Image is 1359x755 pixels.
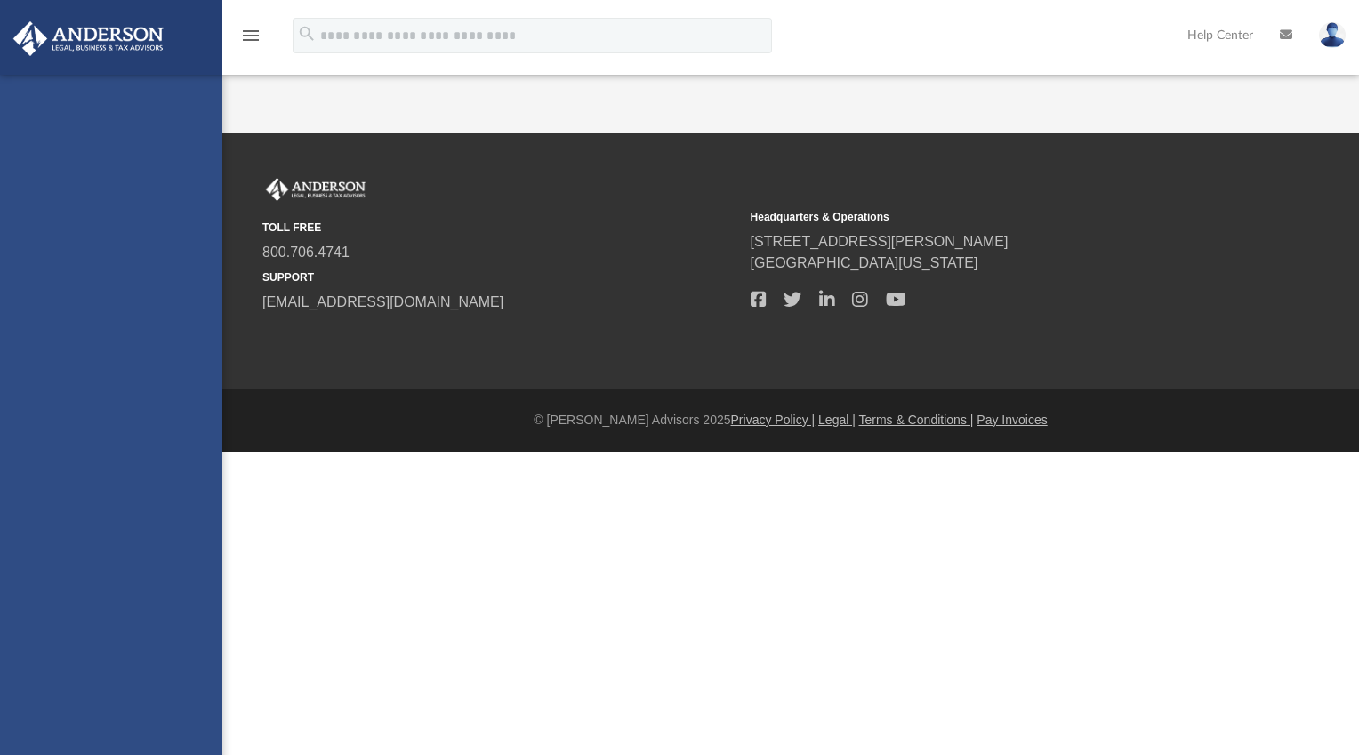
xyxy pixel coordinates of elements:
a: [GEOGRAPHIC_DATA][US_STATE] [751,255,978,270]
a: Privacy Policy | [731,413,816,427]
a: Legal | [818,413,856,427]
a: menu [240,34,261,46]
img: Anderson Advisors Platinum Portal [8,21,169,56]
a: 800.706.4741 [262,245,350,260]
a: [EMAIL_ADDRESS][DOMAIN_NAME] [262,294,503,309]
a: Terms & Conditions | [859,413,974,427]
i: menu [240,25,261,46]
i: search [297,24,317,44]
img: Anderson Advisors Platinum Portal [262,178,369,201]
a: [STREET_ADDRESS][PERSON_NAME] [751,234,1009,249]
a: Pay Invoices [977,413,1047,427]
small: TOLL FREE [262,220,738,236]
div: © [PERSON_NAME] Advisors 2025 [222,411,1359,430]
small: Headquarters & Operations [751,209,1226,225]
small: SUPPORT [262,269,738,285]
img: User Pic [1319,22,1346,48]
